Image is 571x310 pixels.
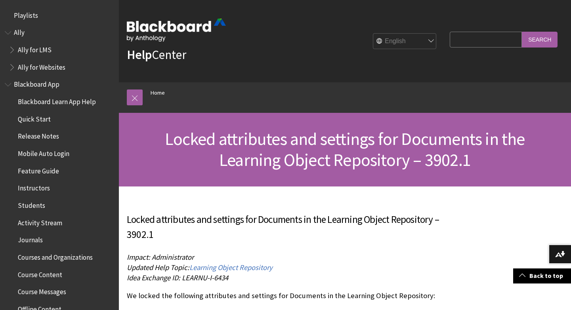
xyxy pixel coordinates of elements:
img: Blackboard by Anthology [127,19,226,42]
a: HelpCenter [127,47,186,63]
span: Feature Guide [18,164,59,175]
strong: Help [127,47,152,63]
span: Updated Help Topic: [127,263,189,272]
span: Learning Object Repository [189,263,273,272]
span: Instructors [18,182,50,192]
span: Blackboard App [14,78,59,89]
nav: Book outline for Anthology Ally Help [5,26,114,74]
span: Locked attributes and settings for Documents in the Learning Object Repository – 3902.1 [165,128,525,171]
span: Locked attributes and settings for Documents in the Learning Object Repository – 3902.1 [127,213,439,241]
span: Impact: Administrator [127,253,194,262]
nav: Book outline for Playlists [5,9,114,22]
select: Site Language Selector [373,34,437,49]
span: Quick Start [18,112,51,123]
span: Students [18,199,45,209]
input: Search [522,32,558,47]
a: Learning Object Repository [189,263,273,272]
span: Ally for Websites [18,61,65,71]
span: Course Messages [18,285,66,296]
span: Courses and Organizations [18,251,93,261]
span: Mobile Auto Login [18,147,69,158]
p: We locked the following attributes and settings for Documents in the Learning Object Repository: [127,291,446,301]
span: Ally for LMS [18,43,52,54]
span: Playlists [14,9,38,19]
span: Release Notes [18,130,59,141]
span: Journals [18,234,43,244]
a: Back to top [513,268,571,283]
a: Home [151,88,165,98]
span: Activity Stream [18,216,62,227]
span: Ally [14,26,25,37]
span: Course Content [18,268,62,279]
span: Idea Exchange ID: LEARNU-I-6434 [127,273,228,282]
span: Blackboard Learn App Help [18,95,96,106]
